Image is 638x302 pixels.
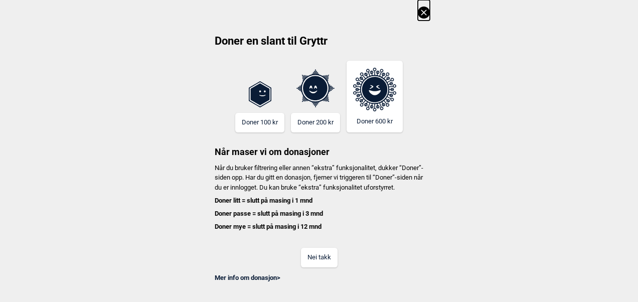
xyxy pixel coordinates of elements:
a: Mer info om donasjon> [215,274,280,281]
h2: Doner en slant til Gryttr [208,34,430,56]
h3: Når maser vi om donasjoner [208,132,430,158]
b: Doner mye = slutt på masing i 12 mnd [215,223,322,230]
button: Nei takk [301,248,338,267]
b: Doner litt = slutt på masing i 1 mnd [215,197,312,204]
p: Når du bruker filtrering eller annen “ekstra” funksjonalitet, dukker “Doner”-siden opp. Har du gi... [208,163,430,232]
button: Doner 100 kr [235,113,284,132]
button: Doner 200 kr [291,113,340,132]
b: Doner passe = slutt på masing i 3 mnd [215,210,323,217]
button: Doner 600 kr [347,61,403,132]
